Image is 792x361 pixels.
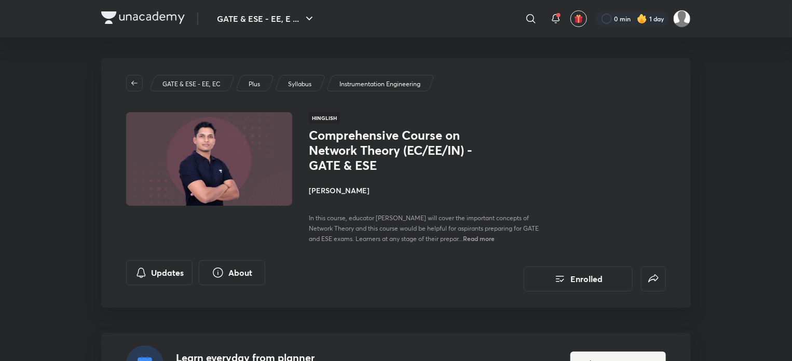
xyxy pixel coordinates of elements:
[463,234,495,243] span: Read more
[247,79,262,89] a: Plus
[338,79,422,89] a: Instrumentation Engineering
[161,79,223,89] a: GATE & ESE - EE, EC
[641,266,666,291] button: false
[286,79,313,89] a: Syllabus
[101,11,185,26] a: Company Logo
[637,14,647,24] img: streak
[162,79,221,89] p: GATE & ESE - EE, EC
[673,10,691,28] img: Suyash S
[309,112,340,124] span: Hinglish
[125,111,294,207] img: Thumbnail
[249,79,260,89] p: Plus
[309,214,539,243] span: In this course, educator [PERSON_NAME] will cover the important concepts of Network Theory and th...
[126,260,193,285] button: Updates
[524,266,633,291] button: Enrolled
[199,260,265,285] button: About
[309,128,479,172] h1: Comprehensive Course on Network Theory (EC/EE/IN) - GATE & ESE
[309,185,541,196] h4: [PERSON_NAME]
[211,8,322,29] button: GATE & ESE - EE, E ...
[574,14,583,23] img: avatar
[101,11,185,24] img: Company Logo
[339,79,420,89] p: Instrumentation Engineering
[288,79,311,89] p: Syllabus
[570,10,587,27] button: avatar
